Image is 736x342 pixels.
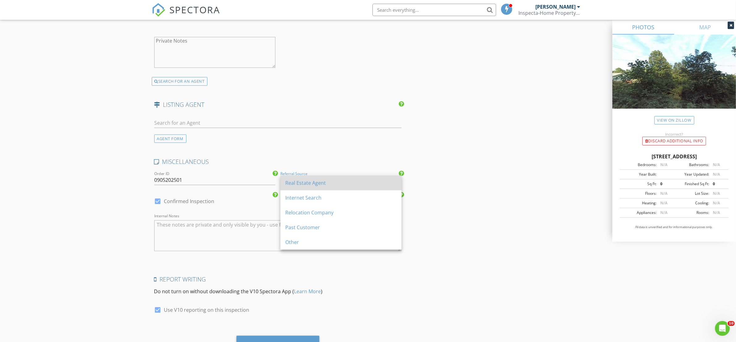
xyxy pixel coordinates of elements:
[622,162,657,168] div: Bedrooms:
[642,137,706,145] div: Discard Additional info
[660,191,667,196] span: N/A
[154,135,186,143] div: AGENT FORM
[674,172,709,177] div: Year Updated:
[612,35,736,123] img: streetview
[285,194,397,202] div: Internet Search
[536,4,576,10] div: [PERSON_NAME]
[285,224,397,231] div: Past Customer
[713,191,720,196] span: N/A
[622,191,657,196] div: Floors:
[660,210,667,215] span: N/A
[154,101,402,109] h4: LISTING AGENT
[620,225,729,229] p: All data is unverified and for informational purposes only.
[674,191,709,196] div: Lot Size:
[164,198,215,204] label: Confirmed Inspection
[519,10,581,16] div: Inspecta-Home Property Inspections
[654,116,694,124] a: View on Zillow
[674,162,709,168] div: Bathrooms:
[154,220,402,251] textarea: Internal Notes
[713,210,720,215] span: N/A
[713,200,720,206] span: N/A
[674,20,736,35] a: MAP
[709,181,727,187] div: 0
[154,288,402,295] p: Do not turn on without downloading the V10 Spectora App ( )
[152,77,207,86] div: SEARCH FOR AN AGENT
[620,153,729,160] div: [STREET_ADDRESS]
[657,181,674,187] div: 0
[715,321,730,336] iframe: Intercom live chat
[154,118,402,128] input: Search for an Agent
[285,179,397,187] div: Real Estate Agent
[660,200,667,206] span: N/A
[674,200,709,206] div: Cooling:
[152,3,165,17] img: The Best Home Inspection Software - Spectora
[285,209,397,216] div: Relocation Company
[612,132,736,137] div: Incorrect?
[622,172,657,177] div: Year Built:
[372,4,496,16] input: Search everything...
[728,321,735,326] span: 10
[674,181,709,187] div: Finished Sq Ft:
[170,3,220,16] span: SPECTORA
[622,181,657,187] div: Sq Ft:
[674,210,709,215] div: Rooms:
[285,239,397,246] div: Other
[612,20,674,35] a: PHOTOS
[713,172,720,177] span: N/A
[154,158,402,166] h4: MISCELLANEOUS
[713,162,720,167] span: N/A
[164,307,249,313] label: Use V10 reporting on this inspection
[622,210,657,215] div: Appliances:
[660,162,667,167] span: N/A
[294,288,321,295] a: Learn More
[622,200,657,206] div: Heating:
[152,8,220,21] a: SPECTORA
[154,275,402,283] h4: Report Writing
